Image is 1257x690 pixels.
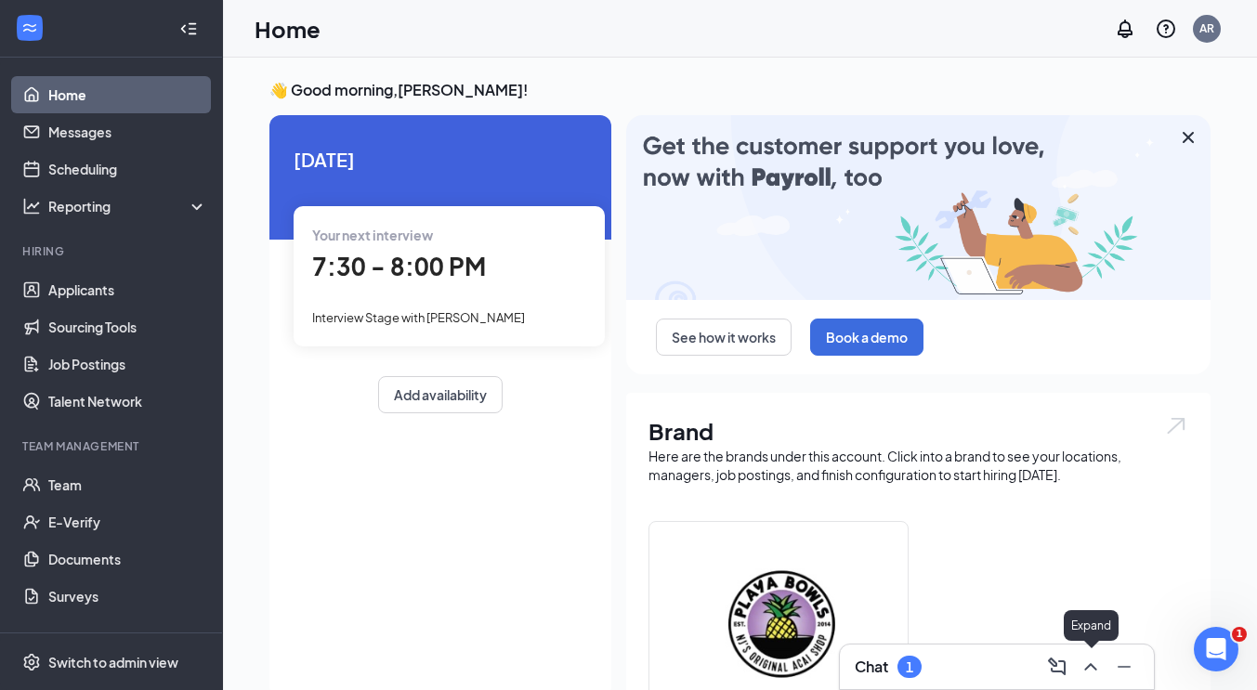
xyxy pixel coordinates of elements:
[1080,656,1102,678] svg: ChevronUp
[1114,18,1136,40] svg: Notifications
[294,145,587,174] span: [DATE]
[48,540,207,578] a: Documents
[48,197,208,215] div: Reporting
[855,657,888,677] h3: Chat
[22,197,41,215] svg: Analysis
[48,578,207,615] a: Surveys
[1199,20,1214,36] div: AR
[810,319,923,356] button: Book a demo
[1155,18,1177,40] svg: QuestionInfo
[312,310,525,325] span: Interview Stage with [PERSON_NAME]
[255,13,321,45] h1: Home
[1046,656,1068,678] svg: ComposeMessage
[1164,415,1188,436] img: open.6027fd2a22e1237b5b06.svg
[626,115,1211,300] img: payroll-large.gif
[906,659,913,675] div: 1
[22,243,203,259] div: Hiring
[48,383,207,420] a: Talent Network
[1232,627,1247,642] span: 1
[48,113,207,150] a: Messages
[1109,652,1139,682] button: Minimize
[1177,126,1199,149] svg: Cross
[378,376,503,413] button: Add availability
[48,150,207,188] a: Scheduling
[179,20,198,38] svg: Collapse
[48,466,207,503] a: Team
[48,653,178,671] div: Switch to admin view
[1194,627,1238,671] iframe: Intercom live chat
[20,19,39,37] svg: WorkstreamLogo
[48,271,207,308] a: Applicants
[312,227,433,243] span: Your next interview
[269,80,1211,100] h3: 👋 Good morning, [PERSON_NAME] !
[719,565,838,683] img: Playa Bowls
[22,653,41,671] svg: Settings
[1076,652,1106,682] button: ChevronUp
[48,308,207,345] a: Sourcing Tools
[48,76,207,113] a: Home
[1113,656,1135,678] svg: Minimize
[648,415,1188,447] h1: Brand
[48,345,207,383] a: Job Postings
[1042,652,1072,682] button: ComposeMessage
[656,319,792,356] button: See how it works
[1064,610,1119,641] div: Expand
[312,251,486,281] span: 7:30 - 8:00 PM
[22,438,203,454] div: Team Management
[648,447,1188,484] div: Here are the brands under this account. Click into a brand to see your locations, managers, job p...
[48,503,207,540] a: E-Verify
